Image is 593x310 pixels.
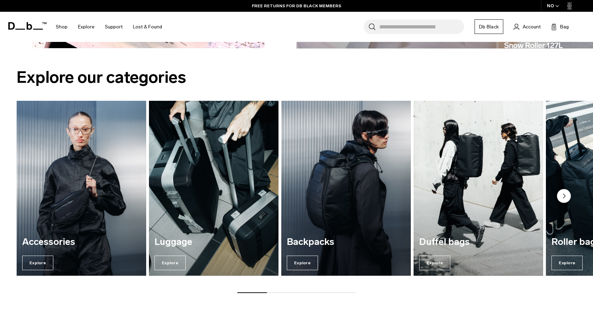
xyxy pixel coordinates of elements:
[475,19,503,34] a: Db Black
[252,3,341,9] a: FREE RETURNS FOR DB BLACK MEMBERS
[17,101,146,276] div: 1 / 7
[17,65,576,90] h2: Explore our categories
[51,12,167,42] nav: Main Navigation
[560,23,569,30] span: Bag
[414,101,543,276] div: 4 / 7
[281,101,411,276] a: Backpacks Explore
[22,256,53,270] span: Explore
[419,256,450,270] span: Explore
[149,101,278,276] a: Luggage Explore
[514,23,541,31] a: Account
[105,15,123,39] a: Support
[22,237,141,247] h3: Accessories
[557,189,571,204] button: Next slide
[523,23,541,30] span: Account
[414,101,543,276] a: Duffel bags Explore
[154,237,273,247] h3: Luggage
[78,15,95,39] a: Explore
[287,256,318,270] span: Explore
[17,101,146,276] a: Accessories Explore
[419,237,538,247] h3: Duffel bags
[287,237,405,247] h3: Backpacks
[133,15,162,39] a: Lost & Found
[551,256,583,270] span: Explore
[551,23,569,31] button: Bag
[56,15,68,39] a: Shop
[281,101,411,276] div: 3 / 7
[149,101,278,276] div: 2 / 7
[154,256,186,270] span: Explore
